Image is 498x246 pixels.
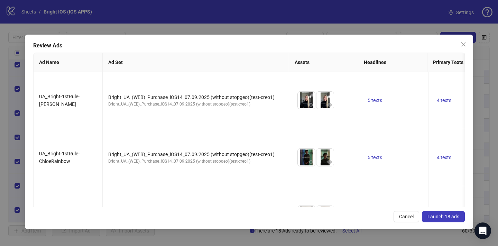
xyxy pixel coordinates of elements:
div: Open Intercom Messenger [474,222,491,239]
div: Bright_UA_(WEB)_Purchase_iOS14_07.09.2025 (without stopgeo)(test-creo1) [108,101,284,108]
button: 4 texts [434,96,454,104]
button: 5 texts [365,153,385,162]
button: Preview [307,101,315,109]
span: Cancel [399,214,414,219]
button: Close [458,39,469,50]
button: Cancel [394,211,419,222]
button: 4 texts [434,153,454,162]
img: Asset 1 [298,206,315,223]
img: Asset 2 [316,206,334,223]
img: Asset 2 [316,149,334,166]
img: Asset 2 [316,92,334,109]
div: Review Ads [33,42,465,50]
span: eye [308,102,313,107]
span: 5 texts [368,155,382,160]
span: eye [327,102,332,107]
th: Headlines [358,53,427,72]
span: UA_Bright-1stRule-[PERSON_NAME] [39,94,80,107]
div: Bright_UA_(WEB)_Purchase_iOS14_07.09.2025 (without stopgeo)(test-creo1) [108,151,284,158]
span: UA_Bright-1stRule-ChloeRainbow [39,151,80,164]
span: eye [308,160,313,164]
button: Preview [325,158,334,166]
button: 5 texts [365,96,385,104]
button: Launch 18 ads [422,211,465,222]
div: Bright_UA_(WEB)_Purchase_iOS14_07.09.2025 (without stopgeo)(test-creo1) [108,93,284,101]
span: 5 texts [368,98,382,103]
span: eye [327,160,332,164]
th: Assets [289,53,358,72]
span: 4 texts [437,98,451,103]
span: 4 texts [437,155,451,160]
span: close [461,42,466,47]
img: Asset 1 [298,92,315,109]
th: Ad Name [34,53,103,72]
th: Ad Set [103,53,289,72]
button: Preview [307,158,315,166]
button: Preview [325,101,334,109]
span: Launch 18 ads [427,214,459,219]
img: Asset 1 [298,149,315,166]
div: Bright_UA_(WEB)_Purchase_iOS14_07.09.2025 (without stopgeo)(test-creo1) [108,158,284,165]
